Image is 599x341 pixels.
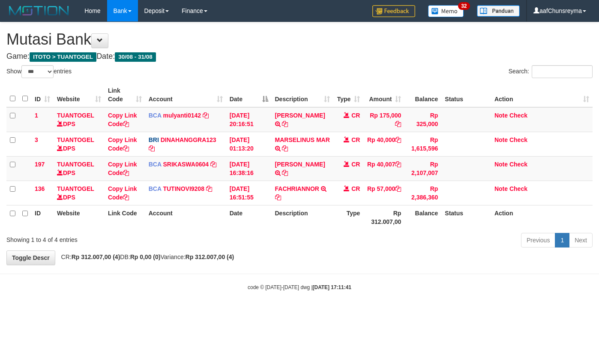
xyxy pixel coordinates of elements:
[21,65,54,78] select: Showentries
[404,132,441,156] td: Rp 1,615,596
[275,185,319,192] a: FACHRIANNOR
[491,205,593,229] th: Action
[108,185,137,201] a: Copy Link Code
[404,83,441,107] th: Balance
[477,5,520,17] img: panduan.png
[226,132,272,156] td: [DATE] 01:13:20
[226,83,272,107] th: Date: activate to sort column descending
[404,156,441,181] td: Rp 2,107,007
[163,161,209,168] a: SRIKASWA0604
[108,136,137,152] a: Copy Link Code
[149,161,162,168] span: BCA
[57,112,94,119] a: TUANTOGEL
[282,169,288,176] a: Copy LUSIANA FRANSISCA to clipboard
[149,145,155,152] a: Copy DINAHANGGRA123 to clipboard
[145,205,226,229] th: Account
[494,112,508,119] a: Note
[404,107,441,132] td: Rp 325,000
[226,156,272,181] td: [DATE] 16:38:16
[35,112,38,119] span: 1
[57,253,234,260] span: CR: DB: Variance:
[272,205,334,229] th: Description
[272,83,334,107] th: Description: activate to sort column ascending
[30,52,96,62] span: ITOTO > TUANTOGEL
[395,136,401,143] a: Copy Rp 40,000 to clipboard
[6,4,72,17] img: MOTION_logo.png
[313,284,351,290] strong: [DATE] 17:11:41
[105,205,145,229] th: Link Code
[248,284,351,290] small: code © [DATE]-[DATE] dwg |
[275,112,325,119] a: [PERSON_NAME]
[6,52,593,61] h4: Game: Date:
[6,232,243,244] div: Showing 1 to 4 of 4 entries
[186,253,234,260] strong: Rp 312.007,00 (4)
[333,205,363,229] th: Type
[163,112,201,119] a: mulyanti0142
[226,181,272,205] td: [DATE] 16:51:55
[203,112,209,119] a: Copy mulyanti0142 to clipboard
[395,185,401,192] a: Copy Rp 57,000 to clipboard
[6,65,72,78] label: Show entries
[494,185,508,192] a: Note
[31,205,54,229] th: ID
[35,136,38,143] span: 3
[363,132,404,156] td: Rp 40,000
[494,136,508,143] a: Note
[54,156,105,181] td: DPS
[57,136,94,143] a: TUANTOGEL
[54,83,105,107] th: Website: activate to sort column ascending
[35,185,45,192] span: 136
[210,161,216,168] a: Copy SRIKASWA0604 to clipboard
[275,161,325,168] a: [PERSON_NAME]
[509,65,593,78] label: Search:
[363,205,404,229] th: Rp 312.007,00
[458,2,470,10] span: 32
[6,31,593,48] h1: Mutasi Bank
[491,83,593,107] th: Action: activate to sort column ascending
[441,83,491,107] th: Status
[363,156,404,181] td: Rp 40,007
[372,5,415,17] img: Feedback.jpg
[494,161,508,168] a: Note
[532,65,593,78] input: Search:
[54,181,105,205] td: DPS
[105,83,145,107] th: Link Code: activate to sort column ascending
[54,205,105,229] th: Website
[404,181,441,205] td: Rp 2,386,360
[72,253,120,260] strong: Rp 312.007,00 (4)
[521,233,555,247] a: Previous
[145,83,226,107] th: Account: activate to sort column ascending
[54,107,105,132] td: DPS
[35,161,45,168] span: 197
[363,83,404,107] th: Amount: activate to sort column ascending
[57,161,94,168] a: TUANTOGEL
[149,136,159,143] span: BRI
[333,83,363,107] th: Type: activate to sort column ascending
[555,233,569,247] a: 1
[404,205,441,229] th: Balance
[428,5,464,17] img: Button%20Memo.svg
[441,205,491,229] th: Status
[569,233,593,247] a: Next
[108,161,137,176] a: Copy Link Code
[206,185,212,192] a: Copy TUTINOVI9208 to clipboard
[115,52,156,62] span: 30/08 - 31/08
[149,185,162,192] span: BCA
[130,253,161,260] strong: Rp 0,00 (0)
[351,112,360,119] span: CR
[395,161,401,168] a: Copy Rp 40,007 to clipboard
[108,112,137,127] a: Copy Link Code
[509,112,527,119] a: Check
[31,83,54,107] th: ID: activate to sort column ascending
[226,107,272,132] td: [DATE] 20:16:51
[282,121,288,127] a: Copy JAJA JAHURI to clipboard
[57,185,94,192] a: TUANTOGEL
[282,145,288,152] a: Copy MARSELINUS MAR to clipboard
[226,205,272,229] th: Date
[275,136,330,143] a: MARSELINUS MAR
[509,136,527,143] a: Check
[395,121,401,127] a: Copy Rp 175,000 to clipboard
[351,136,360,143] span: CR
[54,132,105,156] td: DPS
[161,136,216,143] a: DINAHANGGRA123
